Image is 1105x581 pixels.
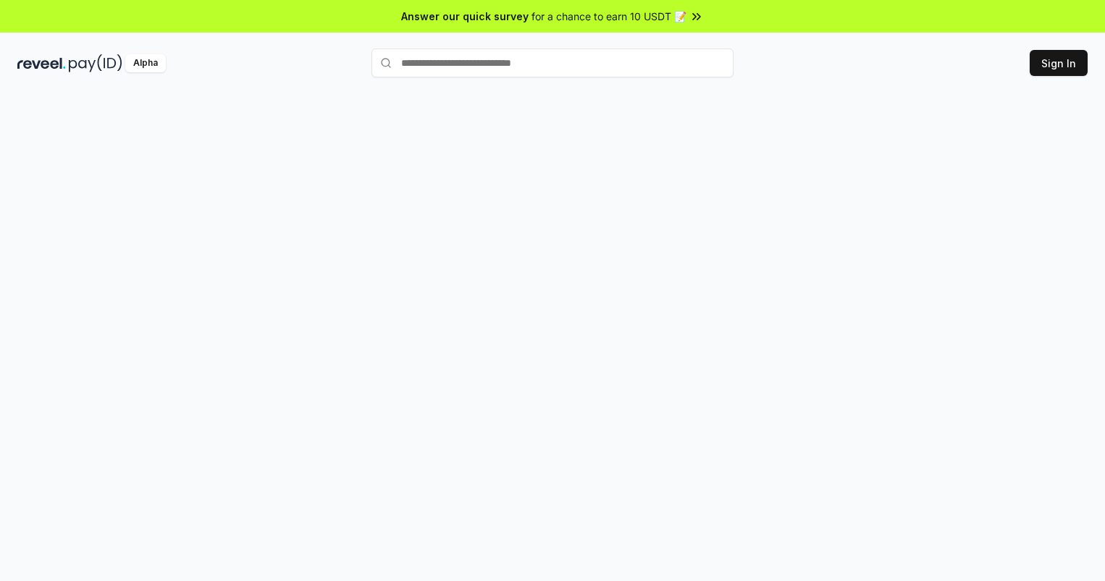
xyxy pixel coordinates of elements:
span: for a chance to earn 10 USDT 📝 [532,9,686,24]
img: reveel_dark [17,54,66,72]
button: Sign In [1030,50,1088,76]
div: Alpha [125,54,166,72]
img: pay_id [69,54,122,72]
span: Answer our quick survey [401,9,529,24]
